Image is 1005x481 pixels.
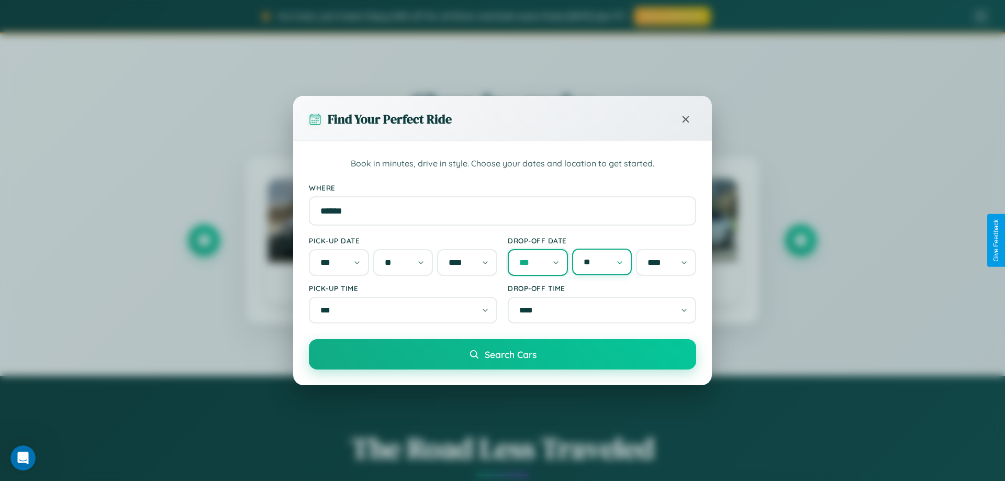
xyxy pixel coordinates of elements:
[328,110,452,128] h3: Find Your Perfect Ride
[309,236,497,245] label: Pick-up Date
[309,284,497,293] label: Pick-up Time
[309,157,696,171] p: Book in minutes, drive in style. Choose your dates and location to get started.
[508,284,696,293] label: Drop-off Time
[485,349,537,360] span: Search Cars
[508,236,696,245] label: Drop-off Date
[309,339,696,370] button: Search Cars
[309,183,696,192] label: Where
